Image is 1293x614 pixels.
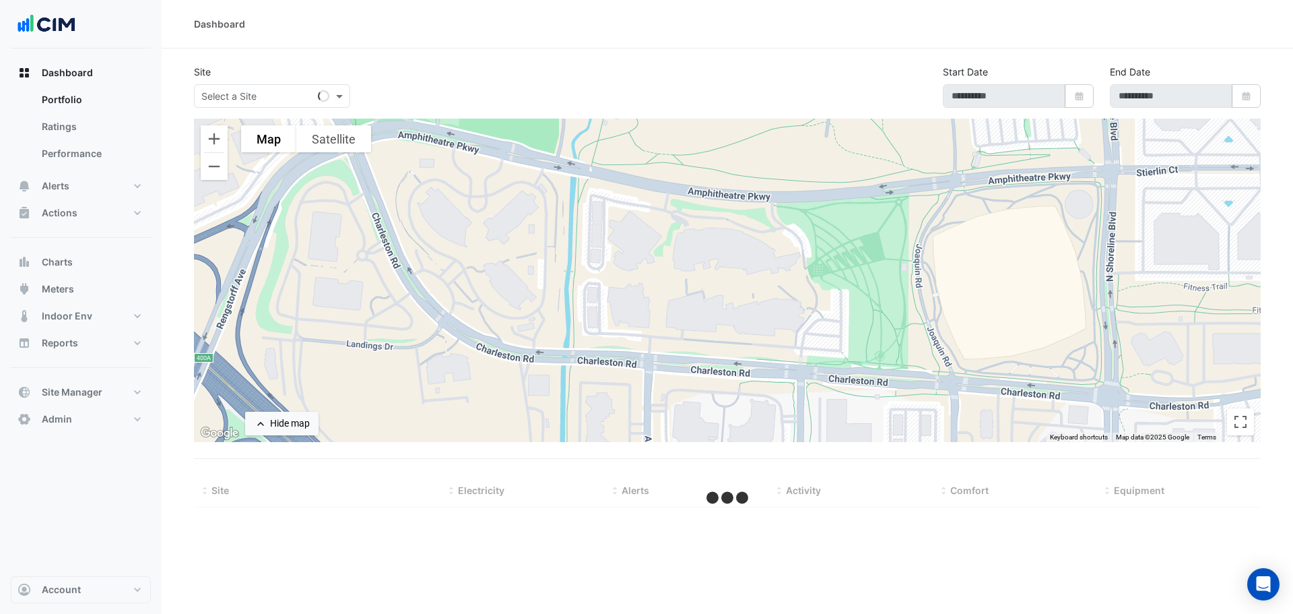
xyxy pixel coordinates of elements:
[11,173,151,199] button: Alerts
[18,255,31,269] app-icon: Charts
[18,336,31,350] app-icon: Reports
[270,417,310,431] div: Hide map
[194,65,211,79] label: Site
[1227,408,1254,435] button: Toggle fullscreen view
[42,386,102,399] span: Site Manager
[1050,433,1108,442] button: Keyboard shortcuts
[201,125,228,152] button: Zoom in
[11,86,151,173] div: Dashboard
[42,206,77,220] span: Actions
[1110,65,1150,79] label: End Date
[42,583,81,596] span: Account
[1114,485,1164,496] span: Equipment
[31,86,151,113] a: Portfolio
[18,206,31,220] app-icon: Actions
[31,140,151,167] a: Performance
[42,255,73,269] span: Charts
[42,179,69,193] span: Alerts
[18,66,31,80] app-icon: Dashboard
[245,412,319,435] button: Hide map
[296,125,371,152] button: Show satellite imagery
[18,309,31,323] app-icon: Indoor Env
[42,66,93,80] span: Dashboard
[31,113,151,140] a: Ratings
[1247,568,1280,601] div: Open Intercom Messenger
[16,11,77,38] img: Company Logo
[241,125,296,152] button: Show street map
[11,379,151,406] button: Site Manager
[18,282,31,296] app-icon: Meters
[18,386,31,399] app-icon: Site Manager
[197,425,242,442] a: Open this area in Google Maps (opens a new window)
[197,425,242,442] img: Google
[1197,433,1216,441] a: Terms (opens in new tab)
[201,153,228,180] button: Zoom out
[458,485,504,496] span: Electricity
[18,179,31,193] app-icon: Alerts
[11,199,151,226] button: Actions
[42,412,72,426] span: Admin
[11,576,151,603] button: Account
[11,303,151,330] button: Indoor Env
[11,276,151,303] button: Meters
[11,330,151,357] button: Reports
[42,336,78,350] span: Reports
[11,406,151,433] button: Admin
[194,17,245,31] div: Dashboard
[42,309,92,323] span: Indoor Env
[786,485,821,496] span: Activity
[42,282,74,296] span: Meters
[11,59,151,86] button: Dashboard
[622,485,649,496] span: Alerts
[943,65,988,79] label: Start Date
[18,412,31,426] app-icon: Admin
[950,485,989,496] span: Comfort
[11,249,151,276] button: Charts
[211,485,229,496] span: Site
[1116,433,1189,441] span: Map data ©2025 Google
